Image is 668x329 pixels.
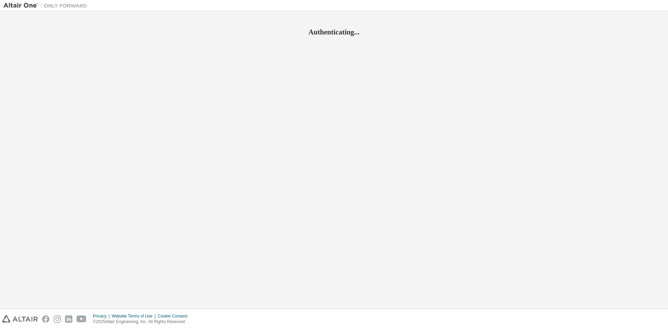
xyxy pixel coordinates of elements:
[65,315,72,323] img: linkedin.svg
[3,28,665,37] h2: Authenticating...
[2,315,38,323] img: altair_logo.svg
[112,313,158,319] div: Website Terms of Use
[158,313,191,319] div: Cookie Consent
[3,2,90,9] img: Altair One
[77,315,87,323] img: youtube.svg
[93,319,192,325] p: © 2025 Altair Engineering, Inc. All Rights Reserved.
[54,315,61,323] img: instagram.svg
[42,315,49,323] img: facebook.svg
[93,313,112,319] div: Privacy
